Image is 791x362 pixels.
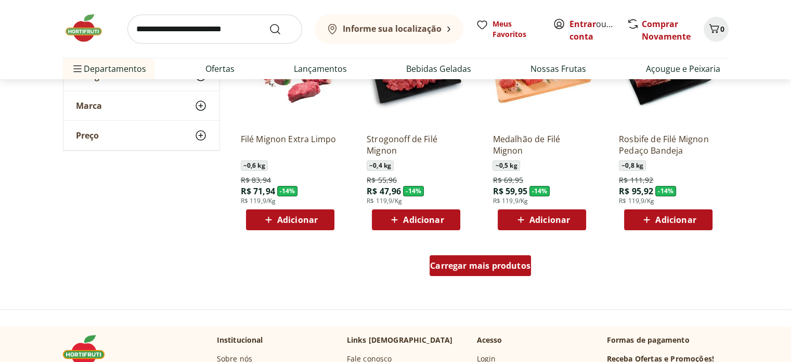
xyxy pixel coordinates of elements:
span: Carregar mais produtos [430,261,530,270]
p: Acesso [477,335,502,345]
button: Marca [63,91,219,120]
button: Adicionar [372,209,460,230]
span: 0 [720,24,724,34]
span: - 14 % [529,186,550,196]
button: Adicionar [246,209,334,230]
button: Adicionar [624,209,712,230]
a: Strogonoff de Filé Mignon [367,133,465,156]
span: - 14 % [277,186,298,196]
p: Links [DEMOGRAPHIC_DATA] [347,335,453,345]
a: Açougue e Peixaria [645,63,720,75]
span: R$ 83,94 [241,175,271,185]
span: ou [569,18,616,43]
span: Meus Favoritos [492,19,540,40]
a: Bebidas Geladas [406,63,471,75]
span: R$ 95,92 [619,185,653,197]
a: Nossas Frutas [530,63,586,75]
a: Ofertas [205,63,235,75]
button: Menu [71,56,84,81]
a: Carregar mais produtos [430,255,531,280]
span: R$ 119,9/Kg [492,197,528,205]
span: Adicionar [529,216,570,224]
span: R$ 47,96 [367,185,401,197]
img: Hortifruti [63,13,115,44]
a: Medalhão de Filé Mignon [492,133,591,156]
span: ~ 0,4 kg [367,160,394,171]
a: Comprar Novamente [642,18,691,42]
span: Adicionar [277,216,318,224]
a: Meus Favoritos [476,19,540,40]
a: Rosbife de Filé Mignon Pedaço Bandeja [619,133,718,156]
p: Formas de pagamento [607,335,729,345]
button: Informe sua localização [315,15,463,44]
button: Submit Search [269,23,294,35]
span: ~ 0,5 kg [492,160,520,171]
a: Filé Mignon Extra Limpo [241,133,340,156]
a: Criar conta [569,18,627,42]
span: - 14 % [403,186,424,196]
span: Marca [76,101,102,111]
button: Carrinho [704,17,729,42]
span: R$ 59,95 [492,185,527,197]
span: R$ 119,9/Kg [367,197,402,205]
span: Departamentos [71,56,146,81]
span: - 14 % [655,186,676,196]
a: Entrar [569,18,596,30]
span: R$ 55,96 [367,175,397,185]
span: Preço [76,130,99,141]
p: Institucional [217,335,263,345]
span: Adicionar [403,216,444,224]
span: R$ 119,9/Kg [619,197,654,205]
span: ~ 0,6 kg [241,160,268,171]
span: Adicionar [655,216,696,224]
button: Adicionar [498,209,586,230]
a: Lançamentos [294,63,347,75]
b: Informe sua localização [343,23,442,34]
span: R$ 111,92 [619,175,653,185]
input: search [127,15,302,44]
span: R$ 119,9/Kg [241,197,276,205]
button: Preço [63,121,219,150]
span: R$ 71,94 [241,185,275,197]
span: ~ 0,8 kg [619,160,646,171]
span: R$ 69,95 [492,175,523,185]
